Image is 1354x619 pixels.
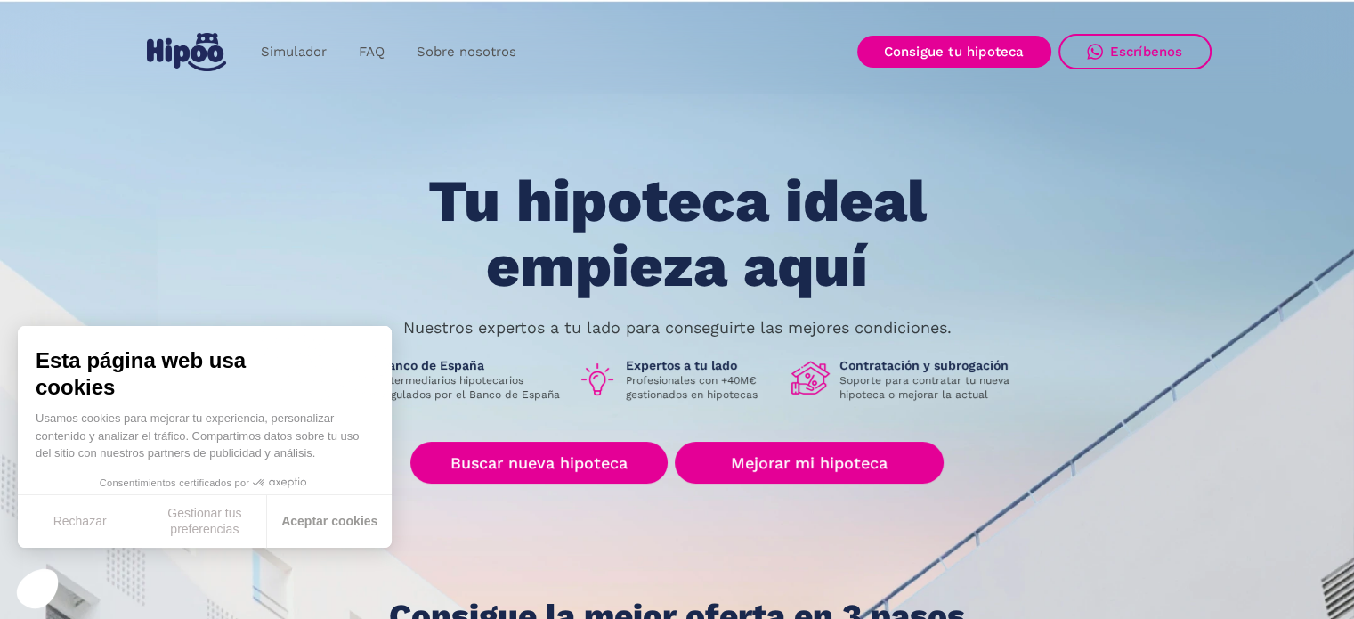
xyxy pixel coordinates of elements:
a: Buscar nueva hipoteca [410,442,668,484]
p: Intermediarios hipotecarios regulados por el Banco de España [380,373,563,402]
a: Consigue tu hipoteca [857,36,1051,68]
a: Escríbenos [1058,34,1212,69]
h1: Banco de España [380,357,563,373]
p: Nuestros expertos a tu lado para conseguirte las mejores condiciones. [403,321,952,335]
h1: Contratación y subrogación [839,357,1023,373]
div: Escríbenos [1110,44,1183,60]
h1: Tu hipoteca ideal empieza aquí [339,169,1014,298]
a: Simulador [245,35,343,69]
a: home [143,26,231,78]
a: FAQ [343,35,401,69]
p: Profesionales con +40M€ gestionados en hipotecas [626,373,777,402]
a: Mejorar mi hipoteca [675,442,943,484]
h1: Expertos a tu lado [626,357,777,373]
a: Sobre nosotros [401,35,532,69]
p: Soporte para contratar tu nueva hipoteca o mejorar la actual [839,373,1023,402]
